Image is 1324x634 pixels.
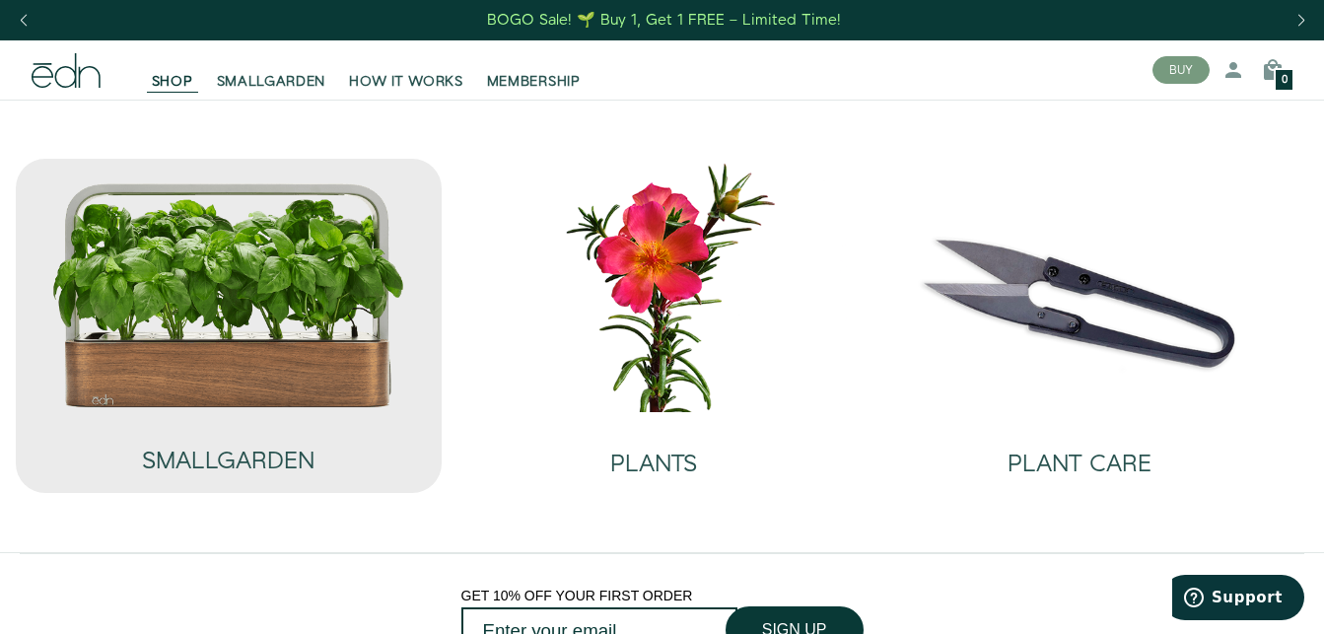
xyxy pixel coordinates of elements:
[205,48,338,92] a: SMALLGARDEN
[1172,575,1304,624] iframe: Opens a widget where you can find more information
[487,72,581,92] span: MEMBERSHIP
[51,409,406,490] a: SMALLGARDEN
[152,72,193,92] span: SHOP
[1008,452,1151,477] h2: PLANT CARE
[461,588,693,603] span: GET 10% OFF YOUR FIRST ORDER
[457,412,852,493] a: PLANTS
[337,48,474,92] a: HOW IT WORKS
[217,72,326,92] span: SMALLGARDEN
[1282,75,1288,86] span: 0
[487,10,841,31] div: BOGO Sale! 🌱 Buy 1, Get 1 FREE – Limited Time!
[1152,56,1210,84] button: BUY
[485,5,843,35] a: BOGO Sale! 🌱 Buy 1, Get 1 FREE – Limited Time!
[140,48,205,92] a: SHOP
[349,72,462,92] span: HOW IT WORKS
[610,452,697,477] h2: PLANTS
[882,412,1277,493] a: PLANT CARE
[142,449,314,474] h2: SMALLGARDEN
[475,48,592,92] a: MEMBERSHIP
